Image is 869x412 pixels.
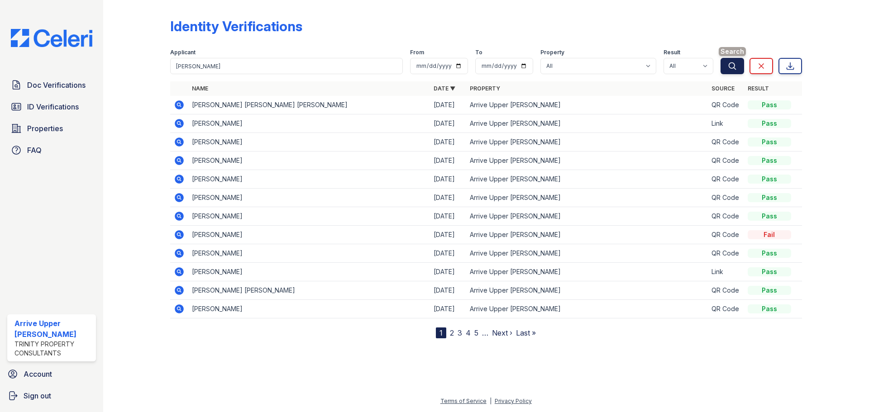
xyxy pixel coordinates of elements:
[748,193,791,202] div: Pass
[708,170,744,189] td: QR Code
[719,47,746,56] span: Search
[708,133,744,152] td: QR Code
[14,318,92,340] div: Arrive Upper [PERSON_NAME]
[748,137,791,147] div: Pass
[7,98,96,116] a: ID Verifications
[430,152,466,170] td: [DATE]
[436,327,446,338] div: 1
[490,398,492,404] div: |
[466,114,708,133] td: Arrive Upper [PERSON_NAME]
[430,263,466,281] td: [DATE]
[470,85,500,92] a: Property
[7,141,96,159] a: FAQ
[188,189,430,207] td: [PERSON_NAME]
[664,49,680,56] label: Result
[482,327,488,338] span: …
[188,281,430,300] td: [PERSON_NAME] [PERSON_NAME]
[430,96,466,114] td: [DATE]
[708,281,744,300] td: QR Code
[188,207,430,226] td: [PERSON_NAME]
[24,369,52,379] span: Account
[475,49,482,56] label: To
[27,145,42,156] span: FAQ
[430,226,466,244] td: [DATE]
[466,281,708,300] td: Arrive Upper [PERSON_NAME]
[7,76,96,94] a: Doc Verifications
[516,328,536,337] a: Last »
[188,263,430,281] td: [PERSON_NAME]
[430,133,466,152] td: [DATE]
[474,328,478,337] a: 5
[188,244,430,263] td: [PERSON_NAME]
[711,85,735,92] a: Source
[4,29,100,47] img: CE_Logo_Blue-a8612792a0a2168367f1c8372b55b34899dd931a85d93a1a3d3e32e68fde9ad4.png
[748,175,791,184] div: Pass
[430,281,466,300] td: [DATE]
[748,85,769,92] a: Result
[708,96,744,114] td: QR Code
[430,114,466,133] td: [DATE]
[708,152,744,170] td: QR Code
[410,49,424,56] label: From
[748,249,791,258] div: Pass
[466,244,708,263] td: Arrive Upper [PERSON_NAME]
[430,170,466,189] td: [DATE]
[188,96,430,114] td: [PERSON_NAME] [PERSON_NAME] [PERSON_NAME]
[170,58,403,74] input: Search by name or phone number
[27,101,79,112] span: ID Verifications
[748,119,791,128] div: Pass
[708,263,744,281] td: Link
[748,286,791,295] div: Pass
[748,267,791,276] div: Pass
[466,226,708,244] td: Arrive Upper [PERSON_NAME]
[466,96,708,114] td: Arrive Upper [PERSON_NAME]
[708,207,744,226] td: QR Code
[721,58,744,74] button: Search
[748,304,791,313] div: Pass
[24,390,51,401] span: Sign out
[430,207,466,226] td: [DATE]
[4,387,100,405] a: Sign out
[492,328,512,337] a: Next ›
[540,49,564,56] label: Property
[188,114,430,133] td: [PERSON_NAME]
[748,156,791,165] div: Pass
[7,119,96,137] a: Properties
[188,152,430,170] td: [PERSON_NAME]
[188,170,430,189] td: [PERSON_NAME]
[466,189,708,207] td: Arrive Upper [PERSON_NAME]
[466,263,708,281] td: Arrive Upper [PERSON_NAME]
[188,133,430,152] td: [PERSON_NAME]
[450,328,454,337] a: 2
[430,189,466,207] td: [DATE]
[27,123,63,134] span: Properties
[14,340,92,358] div: Trinity Property Consultants
[748,100,791,109] div: Pass
[4,365,100,383] a: Account
[458,328,462,337] a: 3
[188,300,430,318] td: [PERSON_NAME]
[466,328,471,337] a: 4
[170,49,196,56] label: Applicant
[708,300,744,318] td: QR Code
[430,244,466,263] td: [DATE]
[708,114,744,133] td: Link
[466,300,708,318] td: Arrive Upper [PERSON_NAME]
[188,226,430,244] td: [PERSON_NAME]
[708,244,744,263] td: QR Code
[708,189,744,207] td: QR Code
[495,398,532,404] a: Privacy Policy
[466,152,708,170] td: Arrive Upper [PERSON_NAME]
[466,207,708,226] td: Arrive Upper [PERSON_NAME]
[466,170,708,189] td: Arrive Upper [PERSON_NAME]
[440,398,487,404] a: Terms of Service
[430,300,466,318] td: [DATE]
[170,18,302,34] div: Identity Verifications
[748,230,791,239] div: Fail
[748,212,791,221] div: Pass
[434,85,455,92] a: Date ▼
[27,80,86,90] span: Doc Verifications
[708,226,744,244] td: QR Code
[466,133,708,152] td: Arrive Upper [PERSON_NAME]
